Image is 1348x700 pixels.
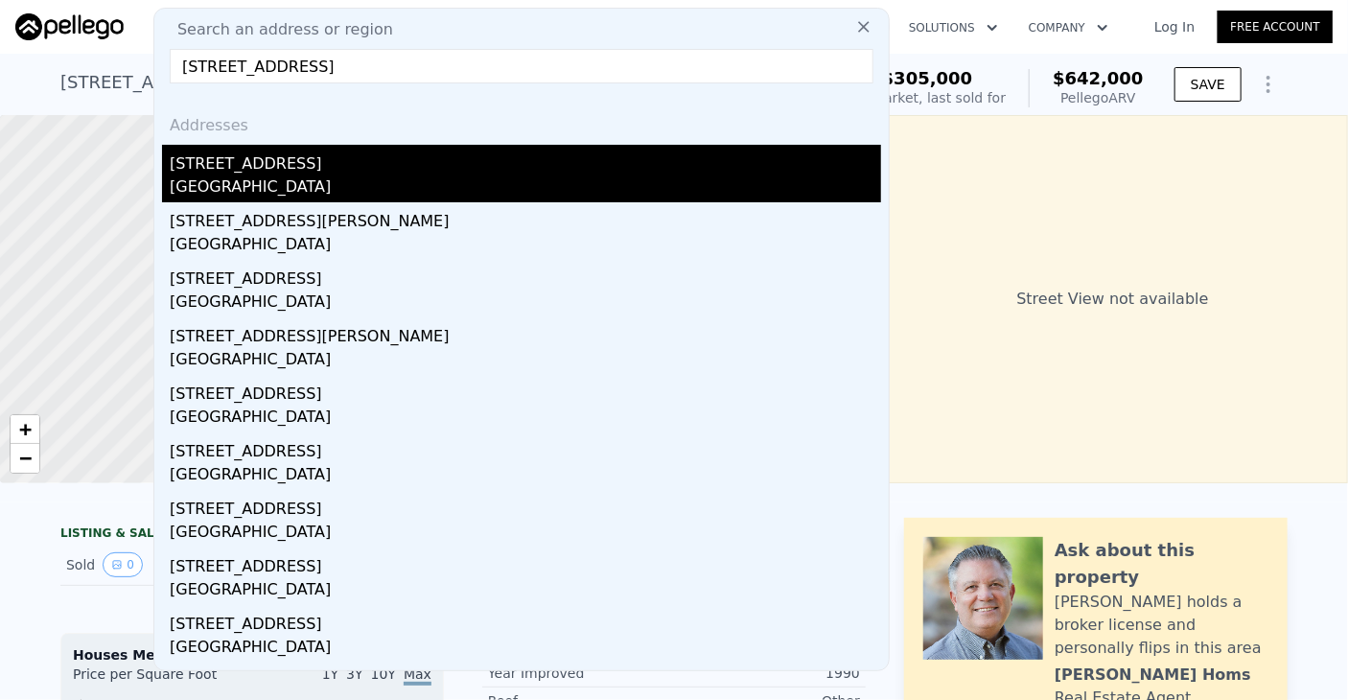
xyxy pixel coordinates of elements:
div: Street View not available [877,115,1348,483]
img: Pellego [15,13,124,40]
span: Max [404,666,431,686]
div: [STREET_ADDRESS] [170,260,881,291]
div: [STREET_ADDRESS] [170,432,881,463]
div: [STREET_ADDRESS] [170,145,881,175]
div: [STREET_ADDRESS][PERSON_NAME] [170,202,881,233]
span: + [19,417,32,441]
div: 1990 [674,664,860,683]
div: [STREET_ADDRESS] [170,663,881,693]
a: Zoom in [11,415,39,444]
div: [PERSON_NAME] holds a broker license and personally flips in this area [1055,591,1268,660]
div: [STREET_ADDRESS] [170,490,881,521]
div: Ask about this property [1055,537,1268,591]
a: Log In [1131,17,1218,36]
div: [STREET_ADDRESS] [170,605,881,636]
a: Free Account [1218,11,1333,43]
div: LISTING & SALE HISTORY [60,525,444,545]
span: − [19,446,32,470]
button: SAVE [1174,67,1242,102]
div: [GEOGRAPHIC_DATA] [170,233,881,260]
span: $642,000 [1053,68,1144,88]
a: Zoom out [11,444,39,473]
div: [GEOGRAPHIC_DATA] [170,521,881,548]
div: Year Improved [488,664,674,683]
div: [GEOGRAPHIC_DATA] [170,175,881,202]
button: View historical data [103,552,143,577]
div: Off Market, last sold for [848,88,1006,107]
div: [STREET_ADDRESS][PERSON_NAME] [170,317,881,348]
div: [GEOGRAPHIC_DATA] [170,348,881,375]
input: Enter an address, city, region, neighborhood or zip code [170,49,873,83]
div: [GEOGRAPHIC_DATA] [170,636,881,663]
span: 1Y [322,666,338,682]
div: Sold [66,552,237,577]
div: [GEOGRAPHIC_DATA] [170,291,881,317]
div: [GEOGRAPHIC_DATA] [170,578,881,605]
div: [GEOGRAPHIC_DATA] [170,406,881,432]
div: Houses Median Sale [73,645,431,665]
div: [GEOGRAPHIC_DATA] [170,463,881,490]
div: Addresses [162,99,881,145]
div: Price per Square Foot [73,665,252,695]
button: Solutions [894,11,1013,45]
span: $305,000 [882,68,973,88]
button: Show Options [1249,65,1288,104]
span: 3Y [346,666,362,682]
div: [STREET_ADDRESS] [170,375,881,406]
span: 10Y [371,666,396,682]
button: Company [1013,11,1124,45]
div: [STREET_ADDRESS] , Gold River , CA 95670 [60,69,428,96]
div: Pellego ARV [1053,88,1144,107]
span: Search an address or region [162,18,393,41]
div: [STREET_ADDRESS] [170,548,881,578]
div: [PERSON_NAME] Homs [1055,664,1251,687]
